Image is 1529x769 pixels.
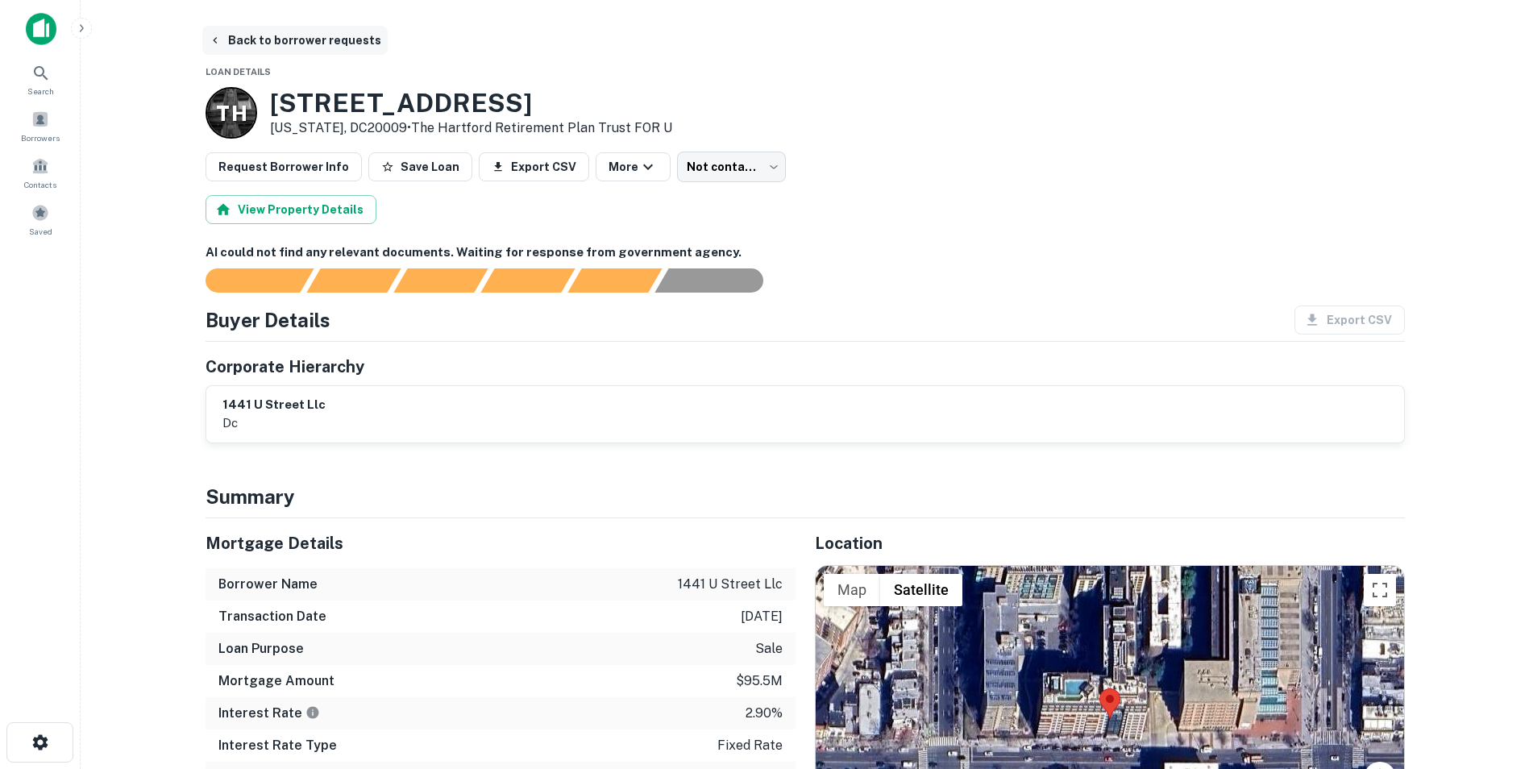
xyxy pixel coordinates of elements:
h6: 1441 u street llc [222,396,326,414]
a: The Hartford Retirement Plan Trust FOR U [411,120,672,135]
span: Contacts [24,178,56,191]
h4: Buyer Details [206,306,330,335]
button: View Property Details [206,195,376,224]
div: AI fulfillment process complete. [655,268,783,293]
h3: [STREET_ADDRESS] [270,88,672,118]
h4: Summary [206,482,1405,511]
img: capitalize-icon.png [26,13,56,45]
a: Contacts [5,151,76,194]
h5: Location [815,531,1405,555]
span: Search [27,85,54,98]
button: More [596,152,671,181]
button: Show satellite imagery [880,574,962,606]
p: fixed rate [717,736,783,755]
p: $95.5m [736,671,783,691]
p: [DATE] [741,607,783,626]
h6: Mortgage Amount [218,671,334,691]
a: Borrowers [5,104,76,148]
button: Export CSV [479,152,589,181]
p: 1441 u street llc [678,575,783,594]
span: Saved [29,225,52,238]
button: Back to borrower requests [202,26,388,55]
div: Your request is received and processing... [306,268,401,293]
p: 2.90% [746,704,783,723]
button: Toggle fullscreen view [1364,574,1396,606]
h6: AI could not find any relevant documents. Waiting for response from government agency. [206,243,1405,262]
div: Principals found, still searching for contact information. This may take time... [567,268,662,293]
p: T H [216,98,246,129]
h6: Borrower Name [218,575,318,594]
span: Borrowers [21,131,60,144]
p: [US_STATE], DC20009 • [270,118,672,138]
div: Sending borrower request to AI... [186,268,307,293]
p: dc [222,414,326,433]
h6: Interest Rate Type [218,736,337,755]
button: Show street map [824,574,880,606]
iframe: Chat Widget [1448,640,1529,717]
h5: Corporate Hierarchy [206,355,364,379]
button: Request Borrower Info [206,152,362,181]
a: Saved [5,197,76,241]
h5: Mortgage Details [206,531,796,555]
div: Not contacted [677,152,786,182]
a: Search [5,57,76,101]
h6: Loan Purpose [218,639,304,659]
span: Loan Details [206,67,271,77]
div: Principals found, AI now looking for contact information... [480,268,575,293]
h6: Interest Rate [218,704,320,723]
p: sale [755,639,783,659]
div: Documents found, AI parsing details... [393,268,488,293]
button: Save Loan [368,152,472,181]
svg: The interest rates displayed on the website are for informational purposes only and may be report... [305,705,320,720]
h6: Transaction Date [218,607,326,626]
